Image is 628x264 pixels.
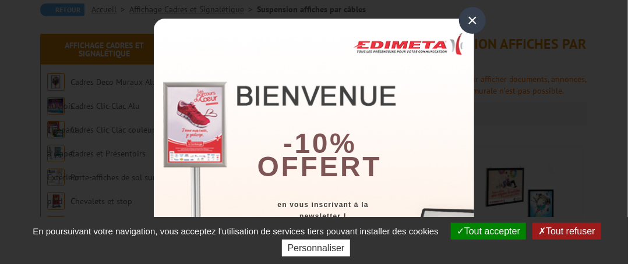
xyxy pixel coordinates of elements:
[257,151,382,182] font: offert
[451,223,526,240] button: Tout accepter
[532,223,601,240] button: Tout refuser
[282,240,351,256] button: Personnaliser (fenêtre modale)
[459,7,486,34] div: ×
[283,128,357,159] b: -10%
[247,199,474,222] div: en vous inscrivant à la newsletter !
